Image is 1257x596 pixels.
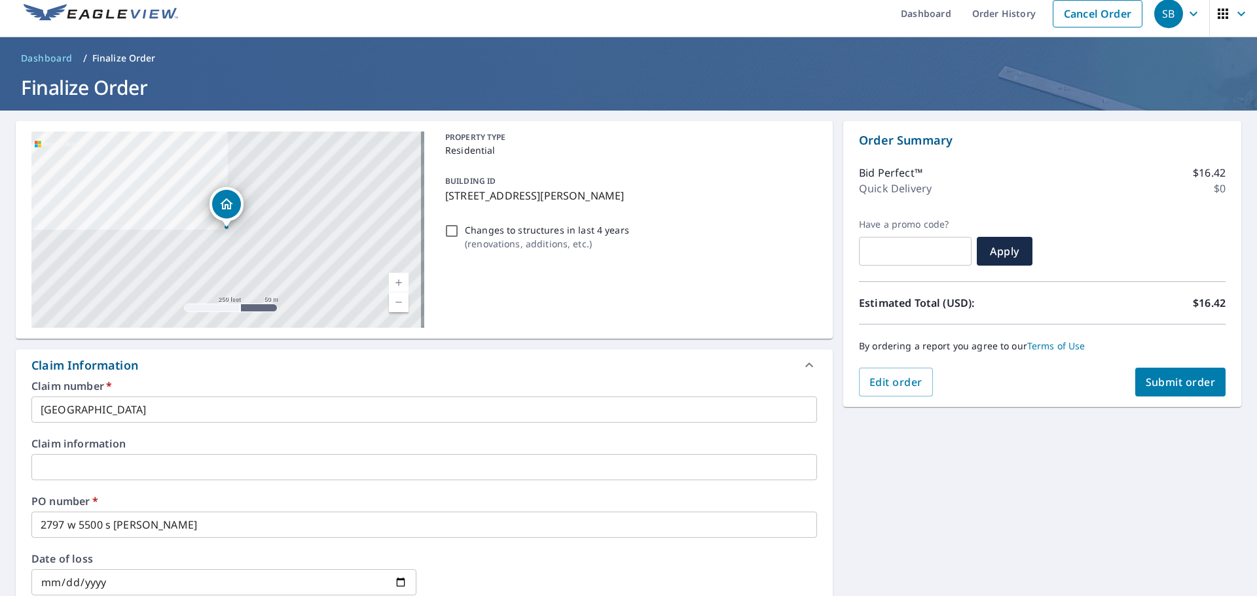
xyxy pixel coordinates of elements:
[31,553,416,564] label: Date of loss
[24,4,178,24] img: EV Logo
[92,52,156,65] p: Finalize Order
[987,244,1022,258] span: Apply
[1214,181,1226,196] p: $0
[445,175,496,186] p: BUILDING ID
[445,188,812,203] p: [STREET_ADDRESS][PERSON_NAME]
[1135,368,1226,396] button: Submit order
[859,295,1042,311] p: Estimated Total (USD):
[859,181,932,196] p: Quick Delivery
[16,349,833,381] div: Claim Information
[16,48,78,69] a: Dashboard
[977,237,1032,266] button: Apply
[16,74,1241,101] h1: Finalize Order
[859,219,972,230] label: Have a promo code?
[1146,375,1216,389] span: Submit order
[389,292,409,312] a: Current Level 17, Zoom Out
[21,52,73,65] span: Dashboard
[859,165,922,181] p: Bid Perfect™
[1193,165,1226,181] p: $16.42
[465,237,629,251] p: ( renovations, additions, etc. )
[209,187,244,228] div: Dropped pin, building 1, Residential property, 2797 W 5500 S Roy, UT 84067
[389,273,409,292] a: Current Level 17, Zoom In
[859,131,1226,149] p: Order Summary
[16,48,1241,69] nav: breadcrumb
[83,50,87,66] li: /
[859,368,933,396] button: Edit order
[31,496,817,506] label: PO number
[1027,340,1085,352] a: Terms of Use
[465,223,629,237] p: Changes to structures in last 4 years
[445,131,812,143] p: PROPERTY TYPE
[1193,295,1226,311] p: $16.42
[31,357,138,374] div: Claim Information
[31,438,817,449] label: Claim information
[859,340,1226,352] p: By ordering a report you agree to our
[869,375,922,389] span: Edit order
[445,143,812,157] p: Residential
[31,381,817,391] label: Claim number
